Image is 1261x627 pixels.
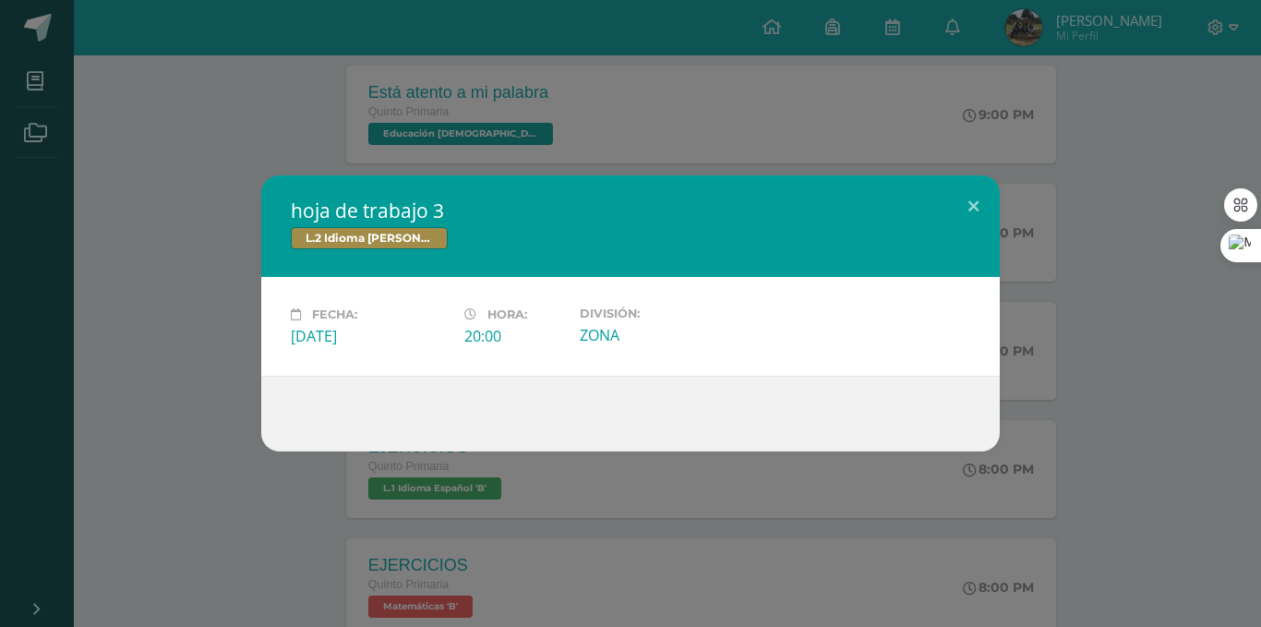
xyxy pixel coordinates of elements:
div: [DATE] [291,326,450,346]
span: L.2 Idioma [PERSON_NAME] [291,227,448,249]
div: 20:00 [464,326,565,346]
button: Close (Esc) [947,175,1000,238]
div: ZONA [580,325,739,345]
span: Hora: [487,307,527,321]
span: Fecha: [312,307,357,321]
label: División: [580,307,739,320]
h2: hoja de trabajo 3 [291,198,970,223]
